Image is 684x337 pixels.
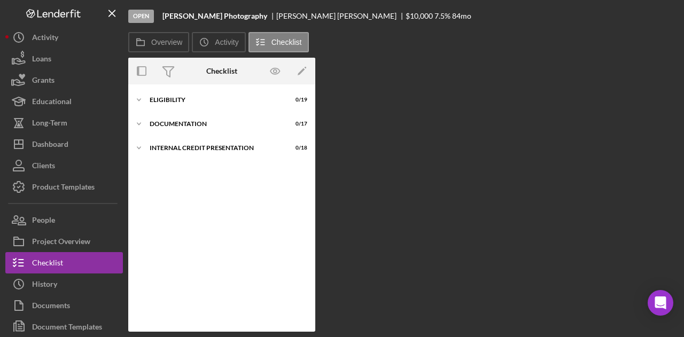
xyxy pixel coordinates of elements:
[32,91,72,115] div: Educational
[215,38,238,46] label: Activity
[406,11,433,20] span: $10,000
[5,134,123,155] button: Dashboard
[5,231,123,252] button: Project Overview
[32,155,55,179] div: Clients
[150,97,281,103] div: Eligibility
[5,273,123,295] button: History
[206,67,237,75] div: Checklist
[32,112,67,136] div: Long-Term
[32,209,55,233] div: People
[192,32,245,52] button: Activity
[151,38,182,46] label: Overview
[276,12,406,20] div: [PERSON_NAME] [PERSON_NAME]
[5,252,123,273] button: Checklist
[128,10,154,23] div: Open
[32,252,63,276] div: Checklist
[434,12,450,20] div: 7.5 %
[32,48,51,72] div: Loans
[5,112,123,134] button: Long-Term
[271,38,302,46] label: Checklist
[32,69,55,93] div: Grants
[32,273,57,297] div: History
[32,176,95,200] div: Product Templates
[5,176,123,198] button: Product Templates
[5,209,123,231] button: People
[5,27,123,48] button: Activity
[648,290,673,316] div: Open Intercom Messenger
[288,145,307,151] div: 0 / 18
[32,27,58,51] div: Activity
[150,121,281,127] div: documentation
[5,91,123,112] button: Educational
[32,134,68,158] div: Dashboard
[5,48,123,69] button: Loans
[150,145,281,151] div: Internal Credit Presentation
[452,12,471,20] div: 84 mo
[288,121,307,127] div: 0 / 17
[5,295,123,316] button: Documents
[5,155,123,176] button: Clients
[32,231,90,255] div: Project Overview
[248,32,309,52] button: Checklist
[288,97,307,103] div: 0 / 19
[162,12,267,20] b: [PERSON_NAME] Photography
[32,295,70,319] div: Documents
[5,69,123,91] button: Grants
[128,32,189,52] button: Overview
